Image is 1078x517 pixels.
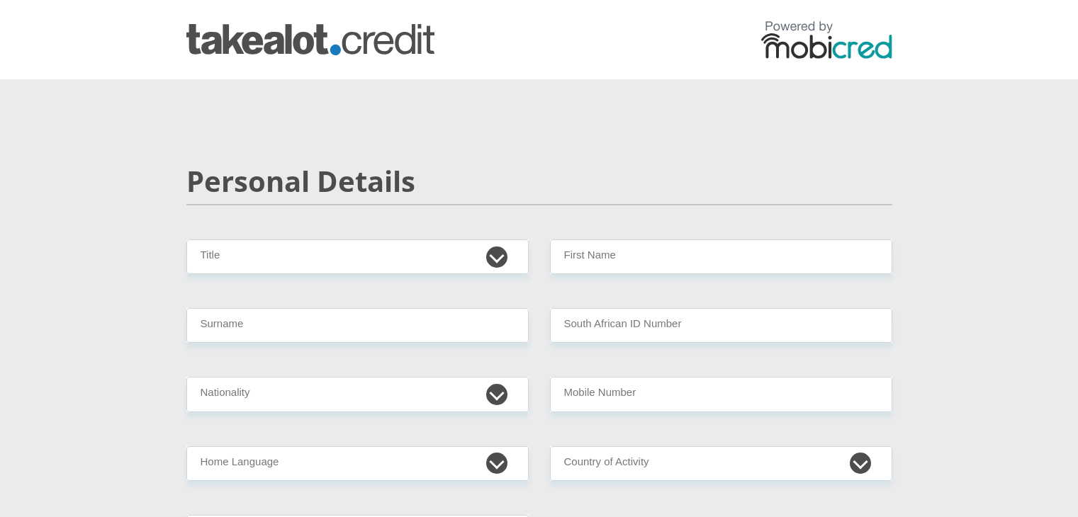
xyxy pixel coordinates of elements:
[761,21,892,59] img: powered by mobicred logo
[186,308,529,343] input: Surname
[550,308,892,343] input: ID Number
[550,377,892,411] input: Contact Number
[186,24,434,55] img: takealot_credit logo
[550,239,892,274] input: First Name
[186,164,892,198] h2: Personal Details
